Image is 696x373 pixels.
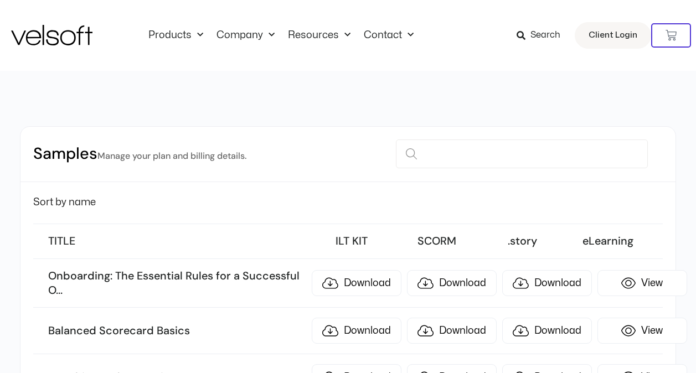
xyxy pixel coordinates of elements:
a: ProductsMenu Toggle [142,29,210,42]
span: Client Login [589,28,637,43]
h3: .story [482,234,562,248]
h3: Onboarding: The Essential Rules for a Successful O [48,269,306,297]
a: View [597,318,687,344]
h3: ILT KIT [312,234,391,248]
img: Velsoft Training Materials [11,25,92,45]
a: Download [407,270,497,296]
a: Search [517,26,568,45]
a: Download [407,318,497,344]
span: ... [56,283,63,297]
h3: Balanced Scorecard Basics [48,324,306,338]
small: Manage your plan and billing details. [97,150,246,162]
h2: Samples [33,143,246,165]
a: ResourcesMenu Toggle [281,29,357,42]
h3: TITLE [48,234,306,248]
span: Search [530,28,560,43]
a: Download [312,318,401,344]
a: ContactMenu Toggle [357,29,420,42]
a: Download [502,318,592,344]
nav: Menu [142,29,420,42]
a: Download [502,270,592,296]
span: Sort by name [33,198,96,207]
h3: SCORM [397,234,477,248]
a: Download [312,270,401,296]
h3: eLearning [568,234,647,248]
a: CompanyMenu Toggle [210,29,281,42]
a: Client Login [575,22,651,49]
a: View [597,270,687,296]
